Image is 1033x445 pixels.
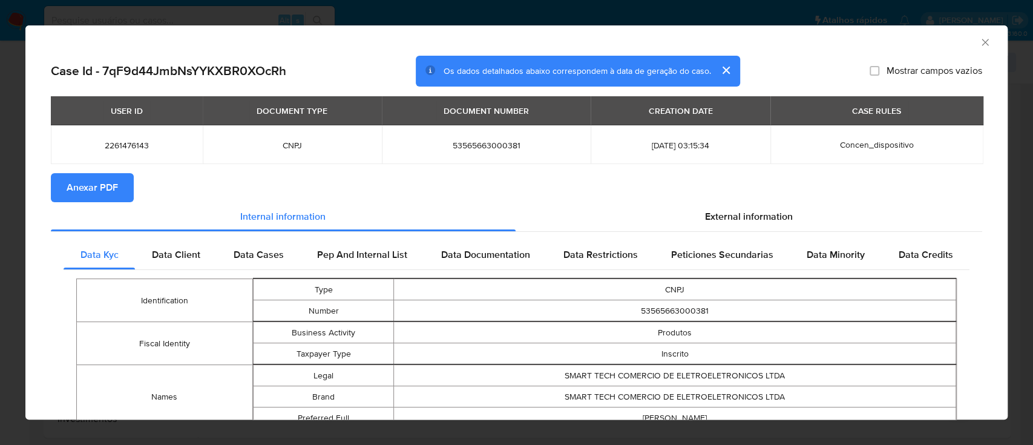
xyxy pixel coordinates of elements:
[249,101,335,121] div: DOCUMENT TYPE
[253,407,393,429] td: Preferred Full
[394,365,956,386] td: SMART TECH COMERCIO DE ELETROELETRONICOS LTDA
[605,140,755,151] span: [DATE] 03:15:34
[898,248,953,262] span: Data Credits
[51,173,134,202] button: Anexar PDF
[807,248,865,262] span: Data Minority
[51,202,982,231] div: Detailed info
[253,279,393,300] td: Type
[77,365,253,429] td: Names
[979,36,990,47] button: Fechar a janela
[394,386,956,407] td: SMART TECH COMERCIO DE ELETROELETRONICOS LTDA
[152,248,200,262] span: Data Client
[870,66,879,76] input: Mostrar campos vazios
[705,209,793,223] span: External information
[67,174,118,201] span: Anexar PDF
[711,56,740,85] button: cerrar
[253,386,393,407] td: Brand
[441,248,530,262] span: Data Documentation
[840,139,914,151] span: Concen_dispositivo
[845,101,908,121] div: CASE RULES
[234,248,284,262] span: Data Cases
[563,248,638,262] span: Data Restrictions
[887,65,982,77] span: Mostrar campos vazios
[394,407,956,429] td: [PERSON_NAME]
[77,279,253,322] td: Identification
[436,101,536,121] div: DOCUMENT NUMBER
[641,101,720,121] div: CREATION DATE
[25,25,1008,420] div: closure-recommendation-modal
[444,65,711,77] span: Os dados detalhados abaixo correspondem à data de geração do caso.
[103,101,150,121] div: USER ID
[317,248,407,262] span: Pep And Internal List
[396,140,577,151] span: 53565663000381
[253,322,393,343] td: Business Activity
[253,300,393,321] td: Number
[217,140,367,151] span: CNPJ
[394,300,956,321] td: 53565663000381
[65,140,188,151] span: 2261476143
[394,322,956,343] td: Produtos
[240,209,326,223] span: Internal information
[394,343,956,364] td: Inscrito
[64,240,969,269] div: Detailed internal info
[51,63,286,79] h2: Case Id - 7qF9d44JmbNsYYKXBR0XOcRh
[394,279,956,300] td: CNPJ
[253,365,393,386] td: Legal
[253,343,393,364] td: Taxpayer Type
[77,322,253,365] td: Fiscal Identity
[671,248,773,262] span: Peticiones Secundarias
[80,248,119,262] span: Data Kyc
